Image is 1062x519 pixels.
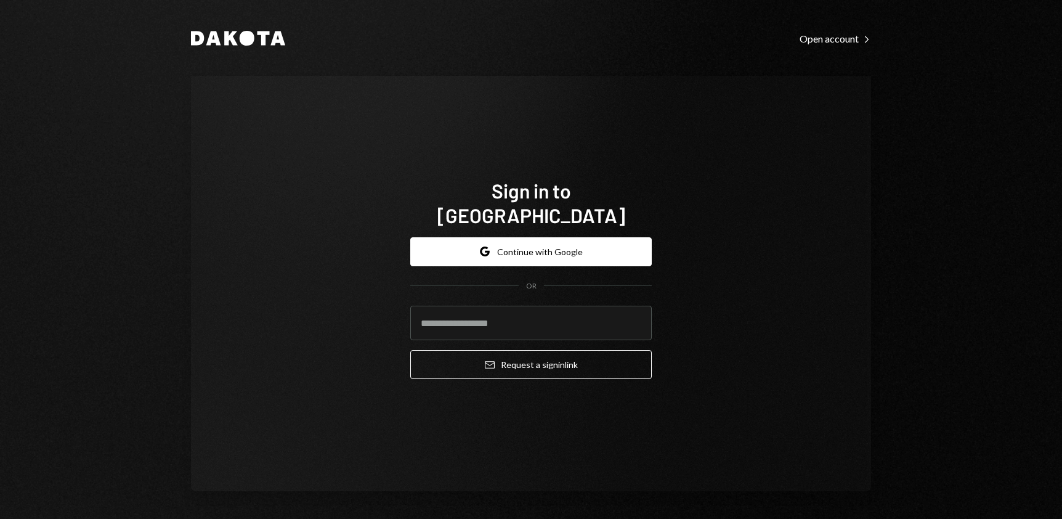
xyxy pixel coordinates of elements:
button: Continue with Google [410,237,652,266]
div: Open account [800,33,871,45]
h1: Sign in to [GEOGRAPHIC_DATA] [410,178,652,227]
div: OR [526,281,537,292]
button: Request a signinlink [410,350,652,379]
a: Open account [800,31,871,45]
